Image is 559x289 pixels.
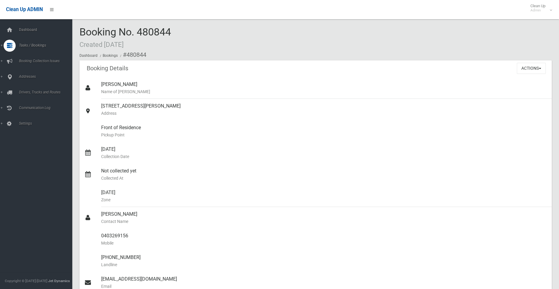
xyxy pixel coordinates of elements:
[101,207,547,229] div: [PERSON_NAME]
[517,63,546,74] button: Actions
[101,239,547,247] small: Mobile
[101,229,547,250] div: 0403269156
[79,26,171,49] span: Booking No. 480844
[79,62,135,74] header: Booking Details
[101,99,547,120] div: [STREET_ADDRESS][PERSON_NAME]
[101,142,547,164] div: [DATE]
[101,250,547,272] div: [PHONE_NUMBER]
[101,196,547,203] small: Zone
[6,7,43,12] span: Clean Up ADMIN
[48,279,70,283] strong: Jet Dynamics
[119,49,146,60] li: #480844
[17,90,77,94] span: Drivers, Trucks and Routes
[101,110,547,117] small: Address
[17,28,77,32] span: Dashboard
[17,59,77,63] span: Booking Collection Issues
[101,218,547,225] small: Contact Name
[101,261,547,268] small: Landline
[17,121,77,126] span: Settings
[101,175,547,182] small: Collected At
[101,120,547,142] div: Front of Residence
[79,41,124,48] small: Created [DATE]
[101,88,547,95] small: Name of [PERSON_NAME]
[5,279,47,283] span: Copyright © [DATE]-[DATE]
[101,153,547,160] small: Collection Date
[17,43,77,47] span: Tasks / Bookings
[527,4,551,13] span: Clean Up
[17,106,77,110] span: Communication Log
[101,77,547,99] div: [PERSON_NAME]
[79,53,98,58] a: Dashboard
[101,131,547,138] small: Pickup Point
[103,53,118,58] a: Bookings
[17,75,77,79] span: Addresses
[101,185,547,207] div: [DATE]
[530,8,545,13] small: Admin
[101,164,547,185] div: Not collected yet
